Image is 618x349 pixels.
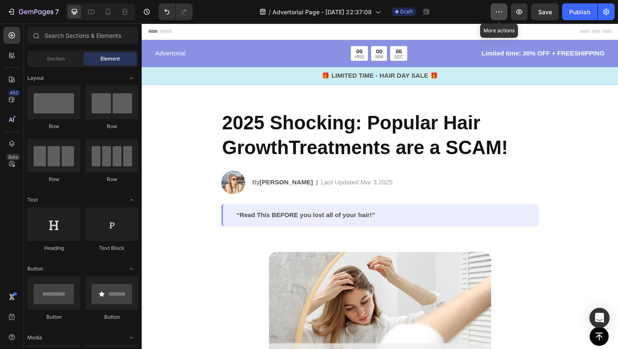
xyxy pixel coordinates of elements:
[85,244,138,252] div: Text Block
[226,33,235,38] p: HRS
[27,313,80,321] div: Button
[267,26,277,33] div: 00
[27,334,42,341] span: Media
[27,196,38,204] span: Text
[85,123,138,130] div: Row
[334,27,490,37] p: Limited time: 30% OFF + FREESHIPPING
[158,3,193,20] div: Undo/Redo
[125,262,138,276] span: Toggle open
[247,33,256,38] p: MIN
[185,163,186,173] p: |
[27,244,80,252] div: Heading
[226,26,235,33] div: 00
[247,26,256,33] div: 00
[272,8,372,16] span: Advertorial Page - [DATE] 22:37:09
[125,165,181,172] strong: [PERSON_NAME]
[100,199,406,207] p: “Read This BEFORE you lost all of your hair!”
[562,3,597,20] button: Publish
[538,8,552,16] span: Save
[47,55,65,63] span: Section
[1,50,504,60] p: 🎁 LIMITED TIME - HAIR DAY SALE 🎁
[589,308,610,328] div: Open Intercom Messenger
[125,193,138,207] span: Toggle open
[142,24,618,349] iframe: Design area
[27,27,138,44] input: Search Sections & Elements
[569,8,590,16] div: Publish
[6,154,20,160] div: Beta
[267,33,277,38] p: SEC
[85,176,138,183] div: Row
[117,163,181,173] p: By
[27,176,80,183] div: Row
[85,313,138,321] div: Button
[84,156,109,181] img: gempages_584814928070705733-2eb59278-65d3-4b29-81ca-e0edb82acbb8.png
[27,74,44,82] span: Layout
[100,55,120,63] span: Element
[27,123,80,130] div: Row
[400,8,413,16] span: Draft
[269,8,271,16] span: /
[125,71,138,85] span: Toggle open
[3,3,63,20] button: 7
[190,163,266,173] p: Last Updated Mar 3.2025
[8,89,20,96] div: 450
[55,7,59,17] p: 7
[125,331,138,344] span: Toggle open
[84,92,420,146] h2: 2025 Shocking: Popular Hair GrowthTreatments are a SCAM!
[27,265,43,273] span: Button
[531,3,559,20] button: Save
